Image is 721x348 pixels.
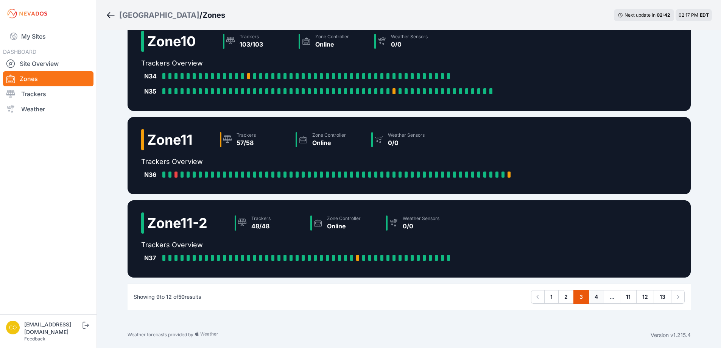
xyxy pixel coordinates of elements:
img: Nevados [6,8,48,20]
div: 02 : 42 [657,12,670,18]
a: 2 [558,290,574,304]
span: EDT [700,12,709,18]
h3: Zones [202,10,225,20]
div: 0/0 [391,40,428,49]
div: Weather Sensors [403,215,439,222]
h2: Trackers Overview [141,156,517,167]
div: Weather Sensors [391,34,428,40]
a: Zones [3,71,93,86]
div: 103/103 [240,40,263,49]
div: 0/0 [403,222,439,231]
div: Online [327,222,361,231]
nav: Pagination [531,290,685,304]
a: My Sites [3,27,93,45]
span: 02:17 PM [679,12,698,18]
p: Showing to of results [134,293,201,301]
div: N35 [144,87,159,96]
div: Online [315,40,349,49]
div: Trackers [240,34,263,40]
span: 12 [166,293,172,300]
nav: Breadcrumb [106,5,225,25]
span: Next update in [624,12,656,18]
h2: Zone 11-2 [147,215,207,231]
div: Weather Sensors [388,132,425,138]
a: 1 [544,290,559,304]
a: Trackers48/48 [232,212,307,234]
div: Zone Controller [315,34,349,40]
div: Version v1.215.4 [651,331,691,339]
a: Weather [3,101,93,117]
a: Weather Sensors0/0 [371,31,447,52]
div: 48/48 [251,222,271,231]
a: 13 [654,290,671,304]
a: Trackers57/58 [217,129,293,150]
a: Trackers [3,86,93,101]
span: / [199,10,202,20]
span: 9 [156,293,160,300]
a: 3 [573,290,589,304]
div: N36 [144,170,159,179]
a: Weather Sensors0/0 [383,212,459,234]
a: 12 [636,290,654,304]
div: 57/58 [237,138,256,147]
div: 0/0 [388,138,425,147]
div: N34 [144,72,159,81]
a: Trackers103/103 [220,31,296,52]
img: controlroomoperator@invenergy.com [6,321,20,334]
a: Weather Sensors0/0 [368,129,444,150]
h2: Trackers Overview [141,240,459,250]
div: Trackers [237,132,256,138]
a: [GEOGRAPHIC_DATA] [119,10,199,20]
div: Online [312,138,346,147]
h2: Zone 11 [147,132,193,147]
div: N37 [144,253,159,262]
h2: Trackers Overview [141,58,498,69]
span: 50 [178,293,185,300]
span: DASHBOARD [3,48,36,55]
div: [EMAIL_ADDRESS][DOMAIN_NAME] [24,321,81,336]
h2: Zone 10 [147,34,196,49]
div: Zone Controller [327,215,361,222]
div: Trackers [251,215,271,222]
a: Site Overview [3,56,93,71]
a: 4 [589,290,604,304]
a: 11 [620,290,637,304]
span: ... [604,290,620,304]
div: Zone Controller [312,132,346,138]
div: Weather forecasts provided by [128,331,651,339]
a: Feedback [24,336,45,342]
